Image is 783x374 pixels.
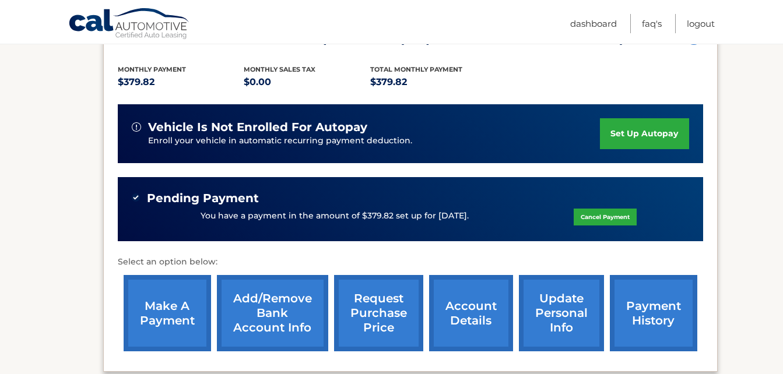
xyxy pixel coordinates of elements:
p: Enroll your vehicle in automatic recurring payment deduction. [148,135,601,147]
span: Total Monthly Payment [370,65,462,73]
a: request purchase price [334,275,423,351]
a: FAQ's [642,14,662,33]
img: check-green.svg [132,193,140,202]
a: update personal info [519,275,604,351]
span: Monthly Payment [118,65,186,73]
a: set up autopay [600,118,689,149]
p: $0.00 [244,74,370,90]
p: You have a payment in the amount of $379.82 set up for [DATE]. [201,210,469,223]
a: account details [429,275,513,351]
span: Pending Payment [147,191,259,206]
a: payment history [610,275,697,351]
p: $379.82 [118,74,244,90]
a: make a payment [124,275,211,351]
a: Logout [687,14,715,33]
p: $379.82 [370,74,497,90]
span: Monthly sales Tax [244,65,315,73]
a: Dashboard [570,14,617,33]
a: Cal Automotive [68,8,191,41]
a: Add/Remove bank account info [217,275,328,351]
span: vehicle is not enrolled for autopay [148,120,367,135]
a: Cancel Payment [574,209,637,225]
p: Select an option below: [118,255,703,269]
img: alert-white.svg [132,122,141,132]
